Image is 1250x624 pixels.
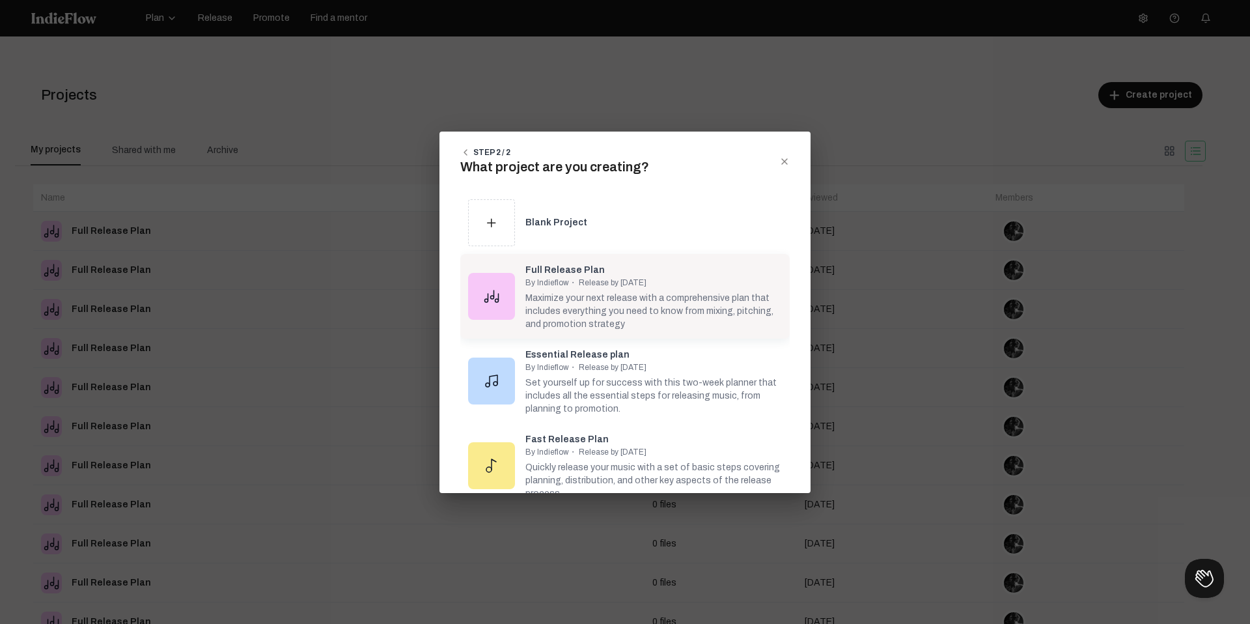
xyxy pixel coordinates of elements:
[460,157,649,174] span: What project are you creating?
[525,265,605,275] span: Full Release Plan
[525,457,782,500] div: Quickly release your music with a set of basic steps covering planning, distribution, and other k...
[525,288,782,331] div: Maximize your next release with a comprehensive plan that includes everything you need to know fr...
[569,363,646,372] span: ・ Release by [DATE]
[486,217,497,229] mat-icon: add
[1185,559,1224,598] iframe: Toggle Customer Support
[525,278,569,287] span: By Indieflow
[569,447,646,457] span: ・ Release by [DATE]
[473,147,510,158] div: STEP 2 / 2
[525,363,569,372] span: By Indieflow
[525,447,569,457] span: By Indieflow
[569,278,646,287] span: ・ Release by [DATE]
[779,156,790,167] div: close dialog
[525,373,782,416] div: Set yourself up for success with this two-week planner that includes all the essential steps for ...
[525,216,782,229] div: Blank Project
[525,350,630,360] span: Essential Release plan
[525,434,609,444] span: Fast Release Plan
